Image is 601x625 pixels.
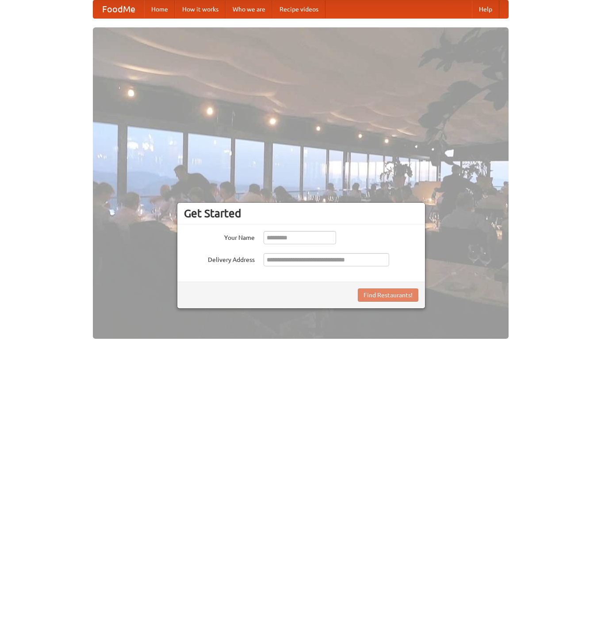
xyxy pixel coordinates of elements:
[184,207,418,220] h3: Get Started
[358,288,418,302] button: Find Restaurants!
[144,0,175,18] a: Home
[472,0,499,18] a: Help
[226,0,272,18] a: Who we are
[184,253,255,264] label: Delivery Address
[184,231,255,242] label: Your Name
[272,0,325,18] a: Recipe videos
[175,0,226,18] a: How it works
[93,0,144,18] a: FoodMe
